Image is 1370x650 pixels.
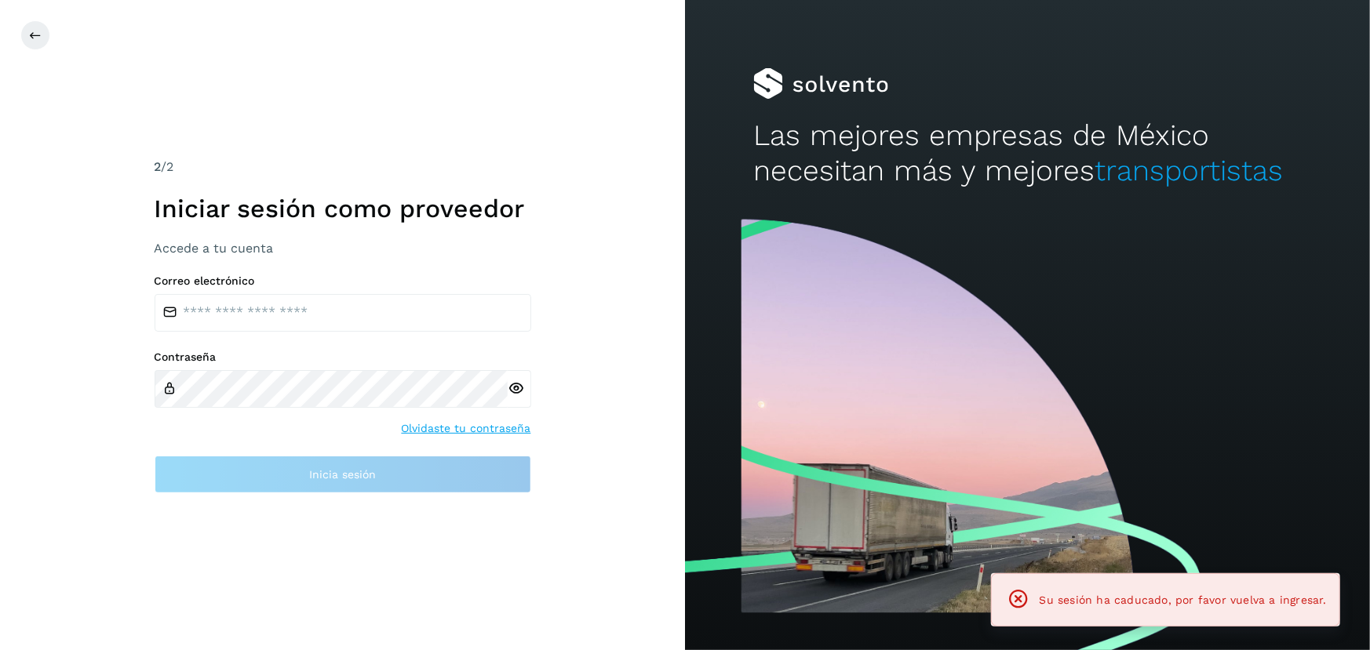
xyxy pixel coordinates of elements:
label: Contraseña [155,350,531,364]
span: Su sesión ha caducado, por favor vuelva a ingresar. [1040,594,1327,606]
h1: Iniciar sesión como proveedor [155,194,531,223]
h2: Las mejores empresas de México necesitan más y mejores [753,118,1301,188]
label: Correo electrónico [155,274,531,288]
div: /2 [155,158,531,176]
span: transportistas [1095,154,1283,187]
span: Inicia sesión [309,469,376,480]
a: Olvidaste tu contraseña [402,420,531,437]
span: 2 [155,159,162,174]
h3: Accede a tu cuenta [155,241,531,256]
button: Inicia sesión [155,456,531,493]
